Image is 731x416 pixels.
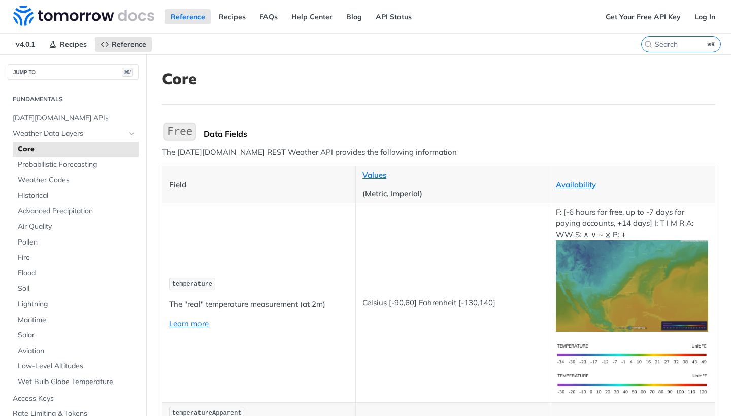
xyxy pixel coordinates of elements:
button: Hide subpages for Weather Data Layers [128,130,136,138]
a: Fire [13,250,139,265]
span: Access Keys [13,394,136,404]
a: Air Quality [13,219,139,234]
span: Recipes [60,40,87,49]
span: Flood [18,268,136,279]
span: Weather Codes [18,175,136,185]
svg: Search [644,40,652,48]
a: Log In [689,9,721,24]
a: Learn more [169,319,209,328]
span: Lightning [18,299,136,309]
a: Core [13,142,139,157]
span: Soil [18,284,136,294]
span: Expand image [556,379,708,389]
a: Weather Data LayersHide subpages for Weather Data Layers [8,126,139,142]
a: Flood [13,266,139,281]
span: Historical [18,191,136,201]
h2: Fundamentals [8,95,139,104]
a: FAQs [254,9,283,24]
a: Aviation [13,343,139,359]
span: Aviation [18,346,136,356]
a: Lightning [13,297,139,312]
span: Maritime [18,315,136,325]
p: F: [-6 hours for free, up to -7 days for paying accounts, +14 days] I: T I M R A: WW S: ∧ ∨ ~ ⧖ P: + [556,206,708,332]
span: Probabilistic Forecasting [18,160,136,170]
span: Weather Data Layers [13,129,125,139]
a: Get Your Free API Key [600,9,686,24]
a: Reference [95,37,152,52]
h1: Core [162,70,715,88]
div: Data Fields [204,129,715,139]
a: Soil [13,281,139,296]
span: v4.0.1 [10,37,41,52]
span: Core [18,144,136,154]
span: Expand image [556,281,708,290]
img: Tomorrow.io Weather API Docs [13,6,154,26]
span: ⌘/ [122,68,133,77]
span: [DATE][DOMAIN_NAME] APIs [13,113,136,123]
a: Availability [556,180,596,189]
a: Weather Codes [13,172,139,188]
p: (Metric, Imperial) [362,188,542,200]
span: Reference [112,40,146,49]
span: Solar [18,330,136,340]
a: Maritime [13,313,139,328]
a: API Status [370,9,417,24]
a: Pollen [13,235,139,250]
span: Fire [18,253,136,263]
a: Recipes [213,9,251,24]
a: Access Keys [8,391,139,406]
a: Blog [341,9,368,24]
p: Field [169,179,349,191]
a: Values [362,170,386,180]
a: Probabilistic Forecasting [13,157,139,172]
a: Help Center [286,9,338,24]
a: Solar [13,328,139,343]
span: Pollen [18,237,136,248]
a: Low-Level Altitudes [13,359,139,374]
p: The "real" temperature measurement (at 2m) [169,299,349,310]
span: temperature [172,281,212,288]
a: Advanced Precipitation [13,203,139,219]
button: JUMP TO⌘/ [8,64,139,80]
span: Expand image [556,349,708,359]
a: Wet Bulb Globe Temperature [13,374,139,390]
a: Historical [13,188,139,203]
span: Air Quality [18,222,136,232]
p: The [DATE][DOMAIN_NAME] REST Weather API provides the following information [162,147,715,158]
span: Advanced Precipitation [18,206,136,216]
span: Wet Bulb Globe Temperature [18,377,136,387]
p: Celsius [-90,60] Fahrenheit [-130,140] [362,297,542,309]
a: [DATE][DOMAIN_NAME] APIs [8,111,139,126]
span: Low-Level Altitudes [18,361,136,371]
a: Reference [165,9,211,24]
a: Recipes [43,37,92,52]
kbd: ⌘K [705,39,718,49]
